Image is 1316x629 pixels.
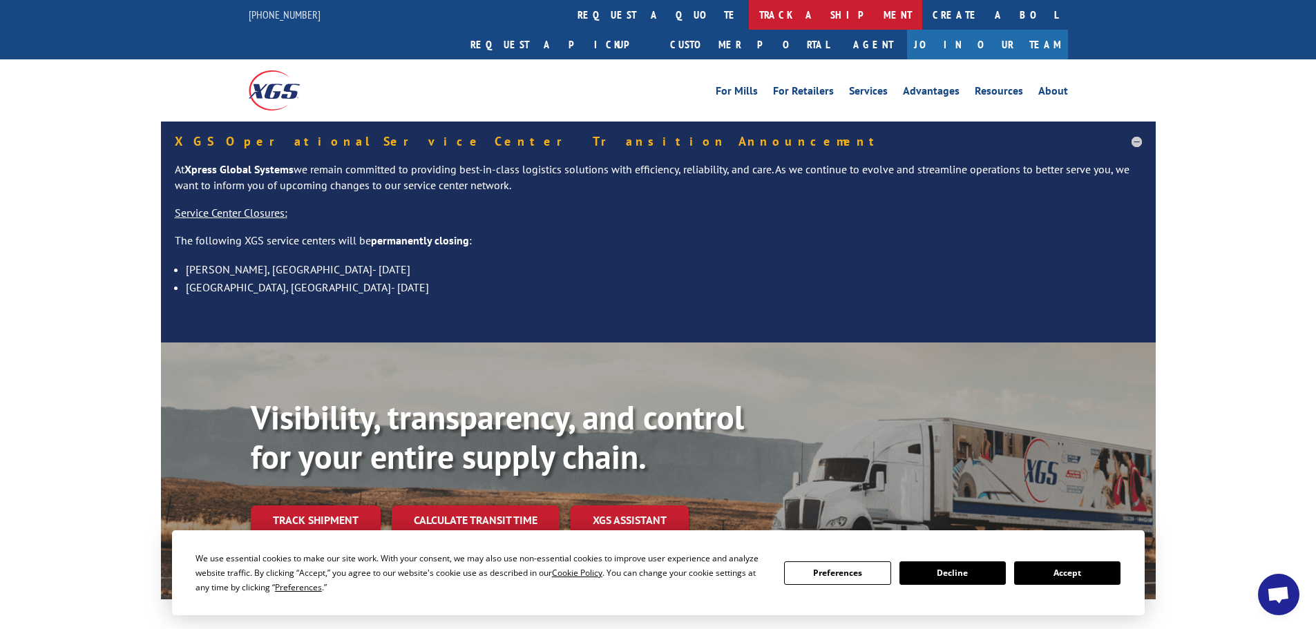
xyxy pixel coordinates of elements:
[186,278,1142,296] li: [GEOGRAPHIC_DATA], [GEOGRAPHIC_DATA]- [DATE]
[175,233,1142,260] p: The following XGS service centers will be :
[460,30,660,59] a: Request a pickup
[1258,574,1299,615] a: Open chat
[172,530,1145,615] div: Cookie Consent Prompt
[175,206,287,220] u: Service Center Closures:
[552,567,602,579] span: Cookie Policy
[660,30,839,59] a: Customer Portal
[1038,86,1068,101] a: About
[784,561,890,585] button: Preferences
[975,86,1023,101] a: Resources
[175,162,1142,206] p: At we remain committed to providing best-in-class logistics solutions with efficiency, reliabilit...
[275,581,322,593] span: Preferences
[186,260,1142,278] li: [PERSON_NAME], [GEOGRAPHIC_DATA]- [DATE]
[196,551,767,594] div: We use essential cookies to make our site work. With your consent, we may also use non-essential ...
[251,396,744,478] b: Visibility, transparency, and control for your entire supply chain.
[907,30,1068,59] a: Join Our Team
[251,505,381,534] a: Track shipment
[899,561,1006,585] button: Decline
[773,86,834,101] a: For Retailers
[849,86,888,101] a: Services
[175,135,1142,148] h5: XGS Operational Service Center Transition Announcement
[571,505,689,535] a: XGS ASSISTANT
[903,86,960,101] a: Advantages
[716,86,758,101] a: For Mills
[249,8,321,21] a: [PHONE_NUMBER]
[184,162,294,176] strong: Xpress Global Systems
[371,233,469,247] strong: permanently closing
[839,30,907,59] a: Agent
[1014,561,1120,585] button: Accept
[392,505,560,535] a: Calculate transit time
